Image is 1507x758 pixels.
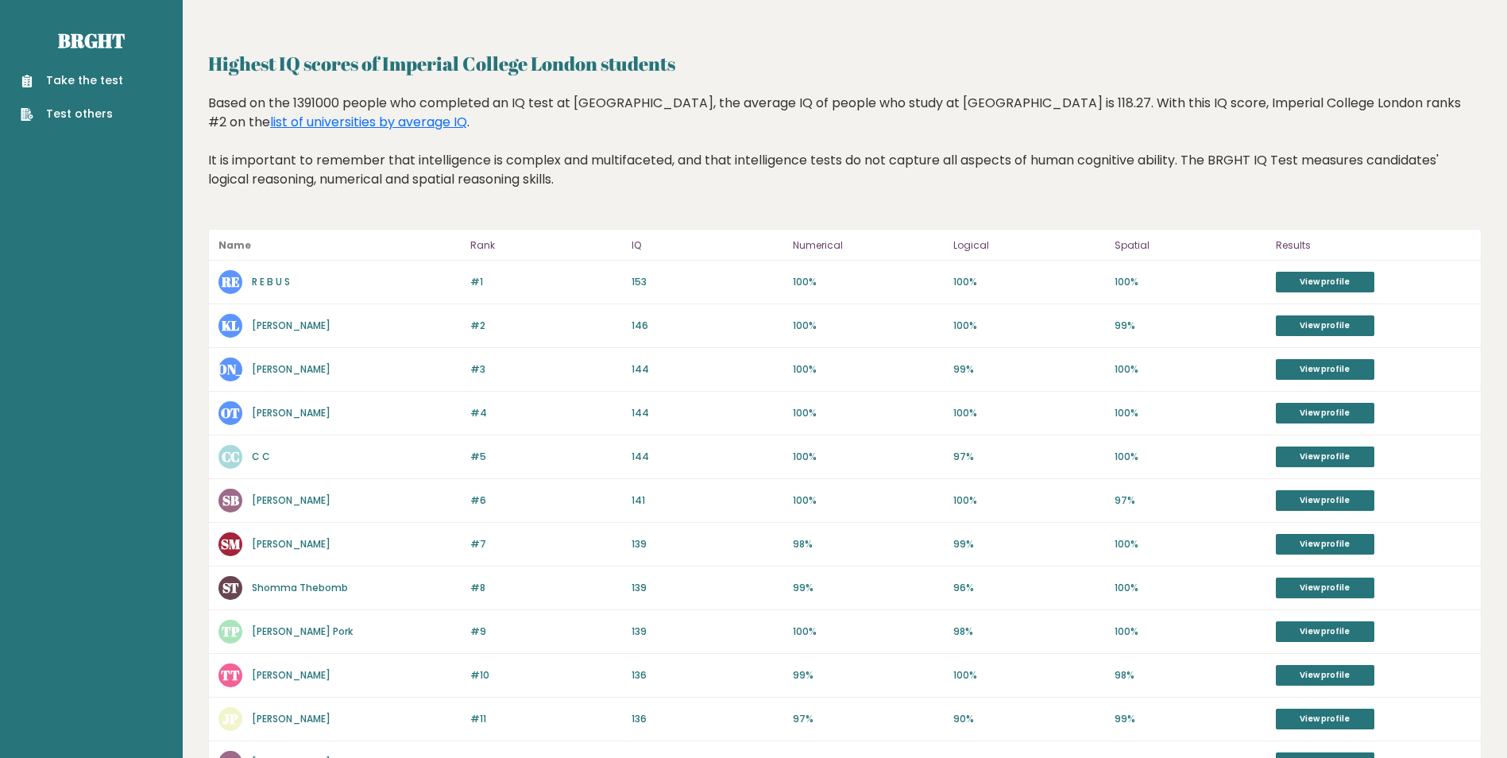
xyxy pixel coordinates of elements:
p: 97% [793,712,945,726]
a: View profile [1276,447,1374,467]
p: #1 [470,275,622,289]
a: View profile [1276,490,1374,511]
p: #2 [470,319,622,333]
p: 99% [793,668,945,683]
p: 141 [632,493,783,508]
p: Rank [470,236,622,255]
p: Logical [953,236,1105,255]
p: 100% [1115,537,1266,551]
p: 100% [793,362,945,377]
p: #3 [470,362,622,377]
p: 100% [953,275,1105,289]
a: R E B U S [252,275,290,288]
a: C C [252,450,270,463]
a: View profile [1276,665,1374,686]
p: 100% [793,275,945,289]
p: 144 [632,362,783,377]
p: IQ [632,236,783,255]
p: 100% [1115,625,1266,639]
a: View profile [1276,709,1374,729]
a: [PERSON_NAME] [252,319,330,332]
p: 97% [953,450,1105,464]
text: KL [222,316,239,335]
p: #6 [470,493,622,508]
p: 98% [793,537,945,551]
p: #8 [470,581,622,595]
a: View profile [1276,578,1374,598]
a: Test others [21,106,123,122]
p: 100% [953,319,1105,333]
a: list of universities by average IQ [270,113,467,131]
p: 99% [953,362,1105,377]
text: CC [222,447,240,466]
a: View profile [1276,621,1374,642]
p: 99% [1115,319,1266,333]
text: TT [221,666,240,684]
p: 153 [632,275,783,289]
text: OT [221,404,240,422]
p: 100% [953,668,1105,683]
a: [PERSON_NAME] [252,712,330,725]
p: 100% [793,406,945,420]
p: 146 [632,319,783,333]
p: Numerical [793,236,945,255]
p: #11 [470,712,622,726]
p: 100% [953,493,1105,508]
p: #7 [470,537,622,551]
p: 100% [1115,406,1266,420]
p: 100% [1115,362,1266,377]
p: 100% [1115,275,1266,289]
p: 139 [632,581,783,595]
div: Based on the 1391000 people who completed an IQ test at [GEOGRAPHIC_DATA], the average IQ of peop... [208,94,1482,213]
p: 144 [632,450,783,464]
p: #10 [470,668,622,683]
a: [PERSON_NAME] [252,406,330,420]
text: TP [222,622,240,640]
a: View profile [1276,534,1374,555]
a: Brght [58,28,125,53]
p: #4 [470,406,622,420]
p: 99% [1115,712,1266,726]
p: #9 [470,625,622,639]
text: ST [222,578,239,597]
a: Shomma Thebomb [252,581,348,594]
a: View profile [1276,359,1374,380]
a: [PERSON_NAME] [252,362,330,376]
p: 136 [632,668,783,683]
p: 98% [953,625,1105,639]
p: 100% [793,450,945,464]
p: 96% [953,581,1105,595]
p: 99% [793,581,945,595]
p: #5 [470,450,622,464]
p: 100% [793,319,945,333]
p: 98% [1115,668,1266,683]
p: 100% [793,625,945,639]
text: JP [222,710,238,728]
p: 100% [953,406,1105,420]
p: Results [1276,236,1471,255]
text: SM [221,535,241,553]
h2: Highest IQ scores of Imperial College London students [208,49,1482,78]
b: Name [218,238,251,252]
a: View profile [1276,272,1374,292]
a: View profile [1276,315,1374,336]
a: [PERSON_NAME] Pork [252,625,353,638]
p: 139 [632,537,783,551]
p: Spatial [1115,236,1266,255]
p: 99% [953,537,1105,551]
a: View profile [1276,403,1374,423]
p: 100% [1115,450,1266,464]
text: [PERSON_NAME] [177,360,284,378]
a: [PERSON_NAME] [252,493,330,507]
p: 136 [632,712,783,726]
text: SB [222,491,239,509]
a: [PERSON_NAME] [252,668,330,682]
p: 90% [953,712,1105,726]
a: Take the test [21,72,123,89]
p: 139 [632,625,783,639]
p: 100% [1115,581,1266,595]
text: RE [221,273,240,291]
p: 100% [793,493,945,508]
p: 144 [632,406,783,420]
a: [PERSON_NAME] [252,537,330,551]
